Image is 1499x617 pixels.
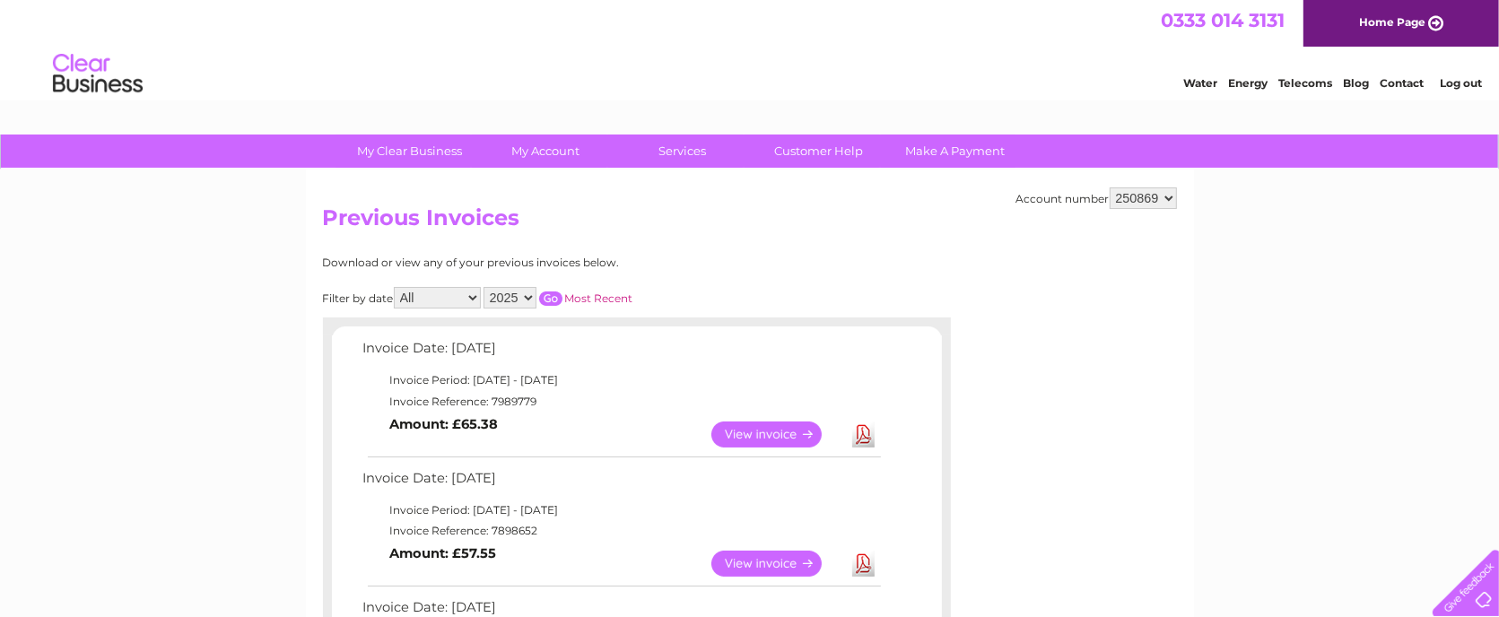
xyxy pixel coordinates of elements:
td: Invoice Date: [DATE] [359,466,884,500]
td: Invoice Period: [DATE] - [DATE] [359,369,884,391]
div: Clear Business is a trading name of Verastar Limited (registered in [GEOGRAPHIC_DATA] No. 3667643... [327,10,1174,87]
h2: Previous Invoices [323,205,1177,239]
td: Invoice Period: [DATE] - [DATE] [359,500,884,521]
b: Amount: £57.55 [390,545,497,561]
td: Invoice Reference: 7898652 [359,520,884,542]
a: My Clear Business [336,135,484,168]
a: Contact [1380,76,1424,90]
a: Customer Help [745,135,893,168]
a: View [711,551,843,577]
div: Filter by date [323,287,794,308]
td: Invoice Reference: 7989779 [359,391,884,413]
div: Download or view any of your previous invoices below. [323,256,794,269]
a: Make A Payment [881,135,1029,168]
a: Blog [1343,76,1369,90]
a: Energy [1228,76,1268,90]
a: Telecoms [1278,76,1332,90]
a: 0333 014 3131 [1161,9,1285,31]
a: Download [852,551,875,577]
a: Water [1183,76,1217,90]
img: logo.png [52,47,144,101]
td: Invoice Date: [DATE] [359,336,884,369]
a: My Account [472,135,620,168]
a: Log out [1440,76,1482,90]
a: Services [608,135,756,168]
div: Account number [1016,187,1177,209]
b: Amount: £65.38 [390,416,499,432]
a: View [711,421,843,448]
a: Most Recent [565,291,633,305]
a: Download [852,421,875,448]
